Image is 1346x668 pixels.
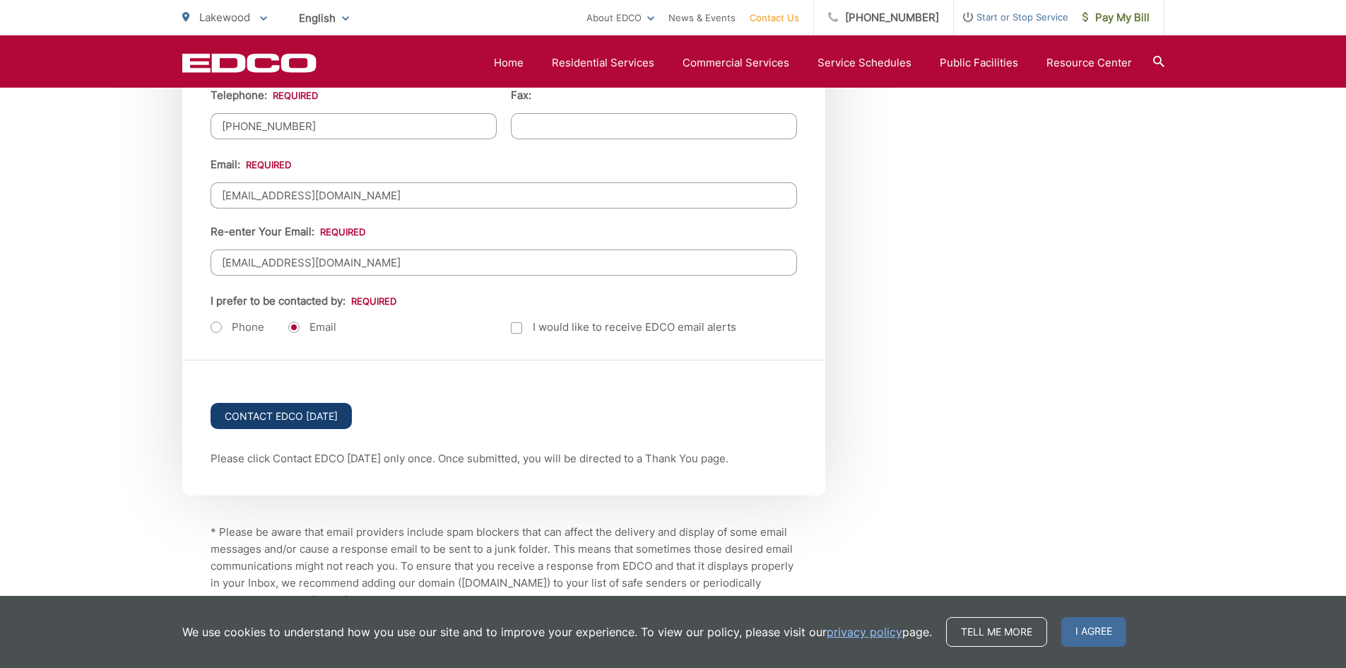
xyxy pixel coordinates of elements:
p: * Please be aware that email providers include spam blockers that can affect the delivery and dis... [211,524,797,609]
label: Fax: [511,89,531,102]
label: I would like to receive EDCO email alerts [511,319,736,336]
a: EDCD logo. Return to the homepage. [182,53,317,73]
a: About EDCO [586,9,654,26]
a: Tell me more [946,617,1047,647]
label: Telephone: [211,89,318,102]
span: English [288,6,360,30]
label: Email [288,320,336,334]
span: Pay My Bill [1082,9,1150,26]
span: Lakewood [199,11,250,24]
a: Commercial Services [683,54,789,71]
p: We use cookies to understand how you use our site and to improve your experience. To view our pol... [182,623,932,640]
p: Please click Contact EDCO [DATE] only once. Once submitted, you will be directed to a Thank You p... [211,450,797,467]
a: News & Events [668,9,736,26]
label: Re-enter Your Email: [211,225,365,238]
a: Contact Us [750,9,799,26]
span: I agree [1061,617,1126,647]
a: Resource Center [1046,54,1132,71]
label: I prefer to be contacted by: [211,295,396,307]
input: Contact EDCO [DATE] [211,403,352,429]
a: Public Facilities [940,54,1018,71]
a: Residential Services [552,54,654,71]
a: Home [494,54,524,71]
a: privacy policy [827,623,902,640]
label: Phone [211,320,264,334]
label: Email: [211,158,291,171]
a: Service Schedules [817,54,911,71]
